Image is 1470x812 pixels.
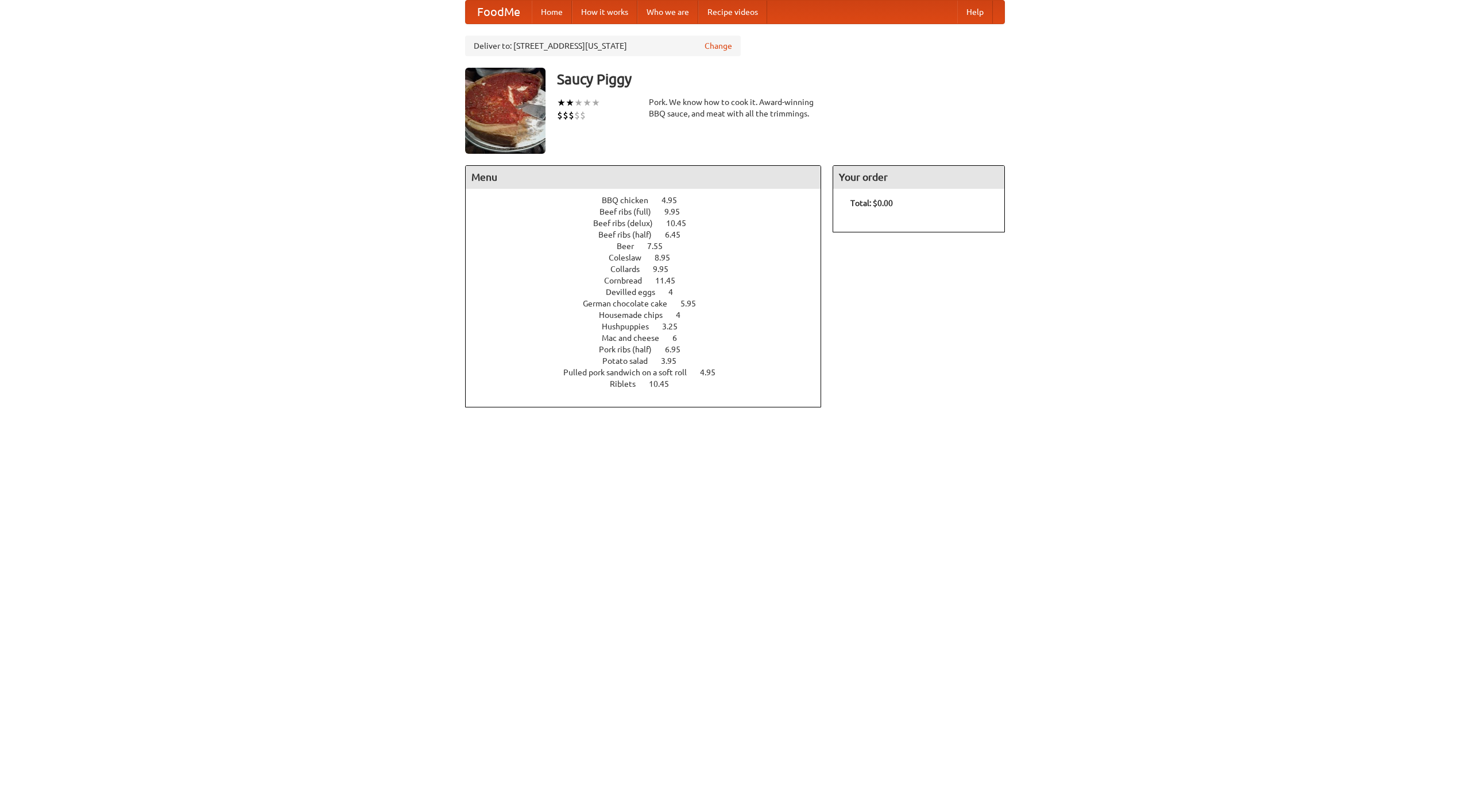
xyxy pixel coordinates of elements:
span: Beef ribs (delux) [593,219,664,228]
b: Total: $0.00 [850,199,893,208]
img: angular.jpg [465,68,546,154]
span: Coleslaw [609,253,653,262]
a: Mac and cheese 6 [602,333,698,343]
a: How it works [572,1,637,24]
li: ★ [557,96,566,109]
span: 9.95 [653,265,680,274]
li: $ [580,109,586,122]
span: 10.45 [649,379,680,388]
span: Beer [617,242,645,251]
span: German chocolate cake [583,299,679,308]
a: Pork ribs (half) 6.95 [599,345,702,354]
span: 3.25 [662,322,689,331]
a: FoodMe [466,1,532,24]
span: Potato salad [602,356,659,366]
a: Beef ribs (delux) 10.45 [593,219,707,228]
span: Housemade chips [599,310,674,320]
a: Beer 7.55 [617,242,684,251]
a: Who we are [637,1,698,24]
span: Mac and cheese [602,333,671,343]
a: German chocolate cake 5.95 [583,299,717,308]
li: $ [574,109,580,122]
a: Recipe videos [698,1,767,24]
span: Hushpuppies [602,322,660,331]
h4: Menu [466,166,821,189]
li: $ [568,109,574,122]
a: Help [957,1,993,24]
a: Home [532,1,572,24]
li: ★ [574,96,583,109]
span: 4.95 [700,368,727,377]
span: BBQ chicken [602,196,660,205]
div: Pork. We know how to cook it. Award-winning BBQ sauce, and meat with all the trimmings. [649,96,821,119]
div: Deliver to: [STREET_ADDRESS][US_STATE] [465,36,741,56]
a: Hushpuppies 3.25 [602,322,699,331]
span: Beef ribs (half) [598,230,663,239]
li: $ [563,109,568,122]
span: 10.45 [666,219,698,228]
a: Coleslaw 8.95 [609,253,691,262]
span: 4 [668,287,684,297]
span: Pork ribs (half) [599,345,663,354]
a: Potato salad 3.95 [602,356,698,366]
a: Beef ribs (half) 6.45 [598,230,702,239]
span: 4 [676,310,692,320]
span: Devilled eggs [606,287,667,297]
li: ★ [566,96,574,109]
span: 6.95 [665,345,692,354]
span: Beef ribs (full) [599,207,663,216]
span: 5.95 [680,299,707,308]
a: Riblets 10.45 [610,379,690,388]
a: Collards 9.95 [610,265,690,274]
span: Cornbread [604,276,653,285]
span: 6 [672,333,688,343]
a: Pulled pork sandwich on a soft roll 4.95 [563,368,737,377]
span: Collards [610,265,651,274]
a: Beef ribs (full) 9.95 [599,207,701,216]
span: 6.45 [665,230,692,239]
a: BBQ chicken 4.95 [602,196,698,205]
span: 9.95 [664,207,691,216]
span: 11.45 [655,276,687,285]
span: Pulled pork sandwich on a soft roll [563,368,698,377]
span: 7.55 [647,242,674,251]
a: Devilled eggs 4 [606,287,694,297]
li: ★ [591,96,600,109]
h3: Saucy Piggy [557,68,1005,91]
span: 4.95 [661,196,688,205]
a: Change [705,40,732,52]
a: Cornbread 11.45 [604,276,697,285]
li: $ [557,109,563,122]
li: ★ [583,96,591,109]
a: Housemade chips 4 [599,310,702,320]
span: Riblets [610,379,647,388]
span: 8.95 [655,253,682,262]
h4: Your order [833,166,1004,189]
span: 3.95 [661,356,688,366]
